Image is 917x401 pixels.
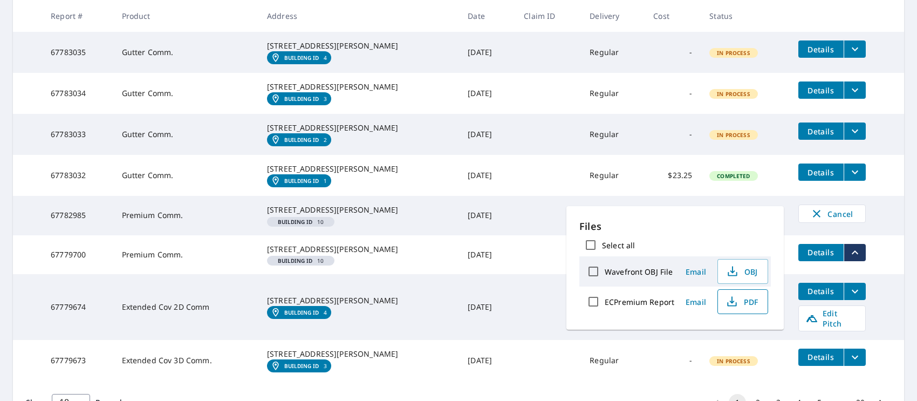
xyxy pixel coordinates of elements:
[581,340,645,381] td: Regular
[805,352,837,362] span: Details
[42,114,113,155] td: 67783033
[679,294,713,310] button: Email
[284,96,319,102] em: Building ID
[844,123,866,140] button: filesDropdownBtn-67783033
[459,114,515,155] td: [DATE]
[267,133,331,146] a: Building ID2
[267,306,331,319] a: Building ID4
[581,114,645,155] td: Regular
[271,219,330,225] span: 10
[798,244,844,261] button: detailsBtn-67779700
[459,340,515,381] td: [DATE]
[844,244,866,261] button: filesDropdownBtn-67779700
[278,258,313,263] em: Building ID
[284,178,319,184] em: Building ID
[42,32,113,73] td: 67783035
[805,247,837,257] span: Details
[805,44,837,55] span: Details
[113,340,258,381] td: Extended Cov 3D Comm.
[267,205,450,215] div: [STREET_ADDRESS][PERSON_NAME]
[717,289,768,314] button: PDF
[805,85,837,96] span: Details
[459,73,515,114] td: [DATE]
[717,259,768,284] button: OBJ
[683,267,709,277] span: Email
[605,297,674,307] label: ECPremium Report
[42,235,113,274] td: 67779700
[805,286,837,296] span: Details
[805,126,837,137] span: Details
[113,32,258,73] td: Gutter Comm.
[810,207,854,220] span: Cancel
[278,219,313,225] em: Building ID
[683,297,709,307] span: Email
[798,81,844,99] button: detailsBtn-67783034
[605,267,673,277] label: Wavefront OBJ File
[267,349,450,359] div: [STREET_ADDRESS][PERSON_NAME]
[267,359,331,372] a: Building ID3
[267,295,450,306] div: [STREET_ADDRESS][PERSON_NAME]
[798,349,844,366] button: detailsBtn-67779673
[284,137,319,143] em: Building ID
[645,114,701,155] td: -
[581,155,645,196] td: Regular
[113,155,258,196] td: Gutter Comm.
[645,340,701,381] td: -
[42,196,113,235] td: 67782985
[113,274,258,340] td: Extended Cov 2D Comm
[645,32,701,73] td: -
[267,92,331,105] a: Building ID3
[798,123,844,140] button: detailsBtn-67783033
[267,244,450,255] div: [STREET_ADDRESS][PERSON_NAME]
[645,155,701,196] td: $23.25
[284,363,319,369] em: Building ID
[42,274,113,340] td: 67779674
[798,164,844,181] button: detailsBtn-67783032
[844,283,866,300] button: filesDropdownBtn-67779674
[798,205,866,223] button: Cancel
[42,155,113,196] td: 67783032
[581,196,645,235] td: Regular
[724,295,759,308] span: PDF
[42,73,113,114] td: 67783034
[284,309,319,316] em: Building ID
[710,172,756,180] span: Completed
[710,49,757,57] span: In Process
[710,131,757,139] span: In Process
[42,340,113,381] td: 67779673
[459,32,515,73] td: [DATE]
[113,73,258,114] td: Gutter Comm.
[645,73,701,114] td: -
[267,51,331,64] a: Building ID4
[645,196,701,235] td: -
[581,32,645,73] td: Regular
[267,174,331,187] a: Building ID1
[113,235,258,274] td: Premium Comm.
[844,349,866,366] button: filesDropdownBtn-67779673
[844,81,866,99] button: filesDropdownBtn-67783034
[113,196,258,235] td: Premium Comm.
[459,155,515,196] td: [DATE]
[581,73,645,114] td: Regular
[798,40,844,58] button: detailsBtn-67783035
[798,305,866,331] a: Edit Pitch
[267,40,450,51] div: [STREET_ADDRESS][PERSON_NAME]
[459,196,515,235] td: [DATE]
[579,219,771,234] p: Files
[805,308,859,329] span: Edit Pitch
[602,240,635,250] label: Select all
[710,90,757,98] span: In Process
[724,265,759,278] span: OBJ
[267,123,450,133] div: [STREET_ADDRESS][PERSON_NAME]
[679,263,713,280] button: Email
[459,235,515,274] td: [DATE]
[459,274,515,340] td: [DATE]
[844,164,866,181] button: filesDropdownBtn-67783032
[284,55,319,61] em: Building ID
[710,357,757,365] span: In Process
[267,81,450,92] div: [STREET_ADDRESS][PERSON_NAME]
[113,114,258,155] td: Gutter Comm.
[805,167,837,178] span: Details
[844,40,866,58] button: filesDropdownBtn-67783035
[267,164,450,174] div: [STREET_ADDRESS][PERSON_NAME]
